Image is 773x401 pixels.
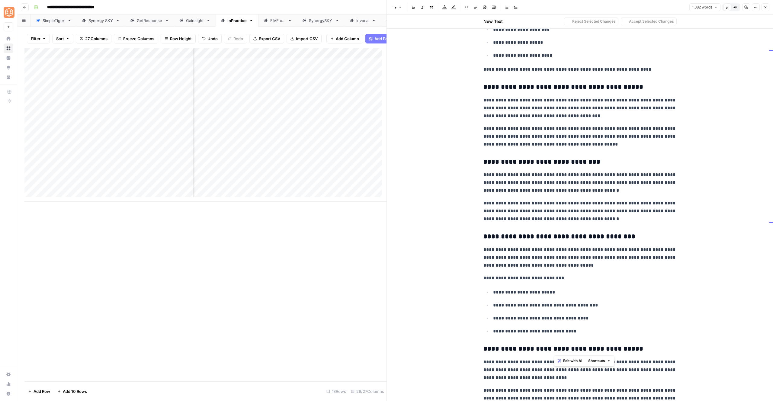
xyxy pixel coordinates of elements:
[381,14,431,27] a: EmpowerEMR
[555,357,585,365] button: Edit with AI
[4,72,13,82] a: Your Data
[297,14,345,27] a: SynergySKY
[77,14,125,27] a: Synergy SKY
[296,36,318,42] span: Import CSV
[174,14,216,27] a: Gainsight
[34,388,50,394] span: Add Row
[249,34,284,43] button: Export CSV
[258,14,297,27] a: FIVE x 5
[27,34,50,43] button: Filter
[309,18,333,24] div: SynergySKY
[224,34,247,43] button: Redo
[621,18,677,25] button: Accept Selected Changes
[125,14,174,27] a: GetResponse
[227,18,247,24] div: InPractice
[483,18,503,24] h2: New Text
[76,34,111,43] button: 27 Columns
[4,5,13,20] button: Workspace: SimpleTiger
[123,36,154,42] span: Freeze Columns
[348,387,386,396] div: 26/27 Columns
[54,387,91,396] button: Add 10 Rows
[365,34,411,43] button: Add Power Agent
[588,358,605,364] span: Shortcuts
[287,34,322,43] button: Import CSV
[324,387,348,396] div: 13 Rows
[4,370,13,379] a: Settings
[564,18,618,25] button: Reject Selected Changes
[4,379,13,389] a: Usage
[233,36,243,42] span: Redo
[85,36,107,42] span: 27 Columns
[31,14,77,27] a: SimpleTiger
[4,34,13,43] a: Home
[4,53,13,63] a: Insights
[161,34,196,43] button: Row Height
[137,18,162,24] div: GetResponse
[4,389,13,399] button: Help + Support
[4,63,13,72] a: Opportunities
[563,358,582,364] span: Edit with AI
[114,34,158,43] button: Freeze Columns
[326,34,363,43] button: Add Column
[207,36,218,42] span: Undo
[43,18,65,24] div: SimpleTiger
[63,388,87,394] span: Add 10 Rows
[4,7,14,18] img: SimpleTiger Logo
[259,36,280,42] span: Export CSV
[24,387,54,396] button: Add Row
[345,14,381,27] a: Invoca
[56,36,64,42] span: Sort
[31,36,40,42] span: Filter
[88,18,113,24] div: Synergy SKY
[692,5,712,10] span: 1,382 words
[216,14,258,27] a: InPractice
[689,3,720,11] button: 1,382 words
[374,36,407,42] span: Add Power Agent
[336,36,359,42] span: Add Column
[186,18,204,24] div: Gainsight
[52,34,73,43] button: Sort
[586,357,613,365] button: Shortcuts
[170,36,192,42] span: Row Height
[572,19,616,24] span: Reject Selected Changes
[198,34,222,43] button: Undo
[629,19,674,24] span: Accept Selected Changes
[270,18,285,24] div: FIVE x 5
[356,18,369,24] div: Invoca
[4,43,13,53] a: Browse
